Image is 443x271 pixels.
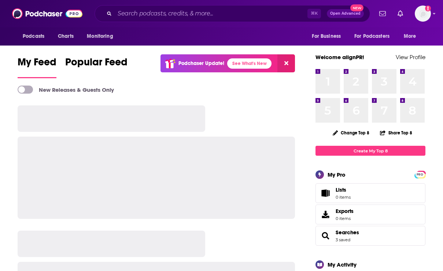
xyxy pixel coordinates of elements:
span: Exports [318,209,333,220]
img: Podchaser - Follow, Share and Rate Podcasts [12,7,82,21]
span: Exports [336,208,354,214]
a: Popular Feed [65,56,128,78]
span: Charts [58,31,74,41]
span: Monitoring [87,31,113,41]
span: ⌘ K [307,9,321,18]
p: Podchaser Update! [178,60,224,66]
a: Exports [315,205,425,224]
button: open menu [18,29,54,43]
span: For Business [312,31,341,41]
a: My Feed [18,56,56,78]
span: Lists [336,187,346,193]
button: Share Top 8 [380,126,413,140]
a: See What's New [227,58,272,69]
button: open menu [307,29,350,43]
span: Lists [318,188,333,198]
span: Searches [315,226,425,246]
span: New [350,4,363,11]
img: User Profile [415,6,431,22]
a: Create My Top 8 [315,146,425,156]
a: Show notifications dropdown [376,7,389,20]
a: Show notifications dropdown [395,7,406,20]
button: open menu [350,29,400,43]
a: View Profile [396,54,425,61]
button: Show profile menu [415,6,431,22]
a: Searches [318,231,333,241]
svg: Add a profile image [425,6,431,11]
a: Charts [53,29,78,43]
button: open menu [82,29,122,43]
a: PRO [416,171,424,177]
a: New Releases & Guests Only [18,86,114,94]
a: 3 saved [336,237,350,242]
button: Change Top 8 [328,128,374,137]
span: For Podcasters [354,31,390,41]
a: Searches [336,229,359,236]
span: Lists [336,187,351,193]
input: Search podcasts, credits, & more... [115,8,307,19]
a: Lists [315,183,425,203]
div: Search podcasts, credits, & more... [95,5,370,22]
div: My Pro [328,171,346,178]
a: Welcome alignPR! [315,54,364,61]
button: open menu [399,29,425,43]
div: My Activity [328,261,357,268]
span: 0 items [336,216,354,221]
button: Open AdvancedNew [327,9,364,18]
span: Logged in as alignPR [415,6,431,22]
span: PRO [416,172,424,177]
span: More [404,31,416,41]
span: Open Advanced [330,12,361,15]
span: 0 items [336,195,351,200]
span: My Feed [18,56,56,73]
span: Popular Feed [65,56,128,73]
span: Podcasts [23,31,44,41]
